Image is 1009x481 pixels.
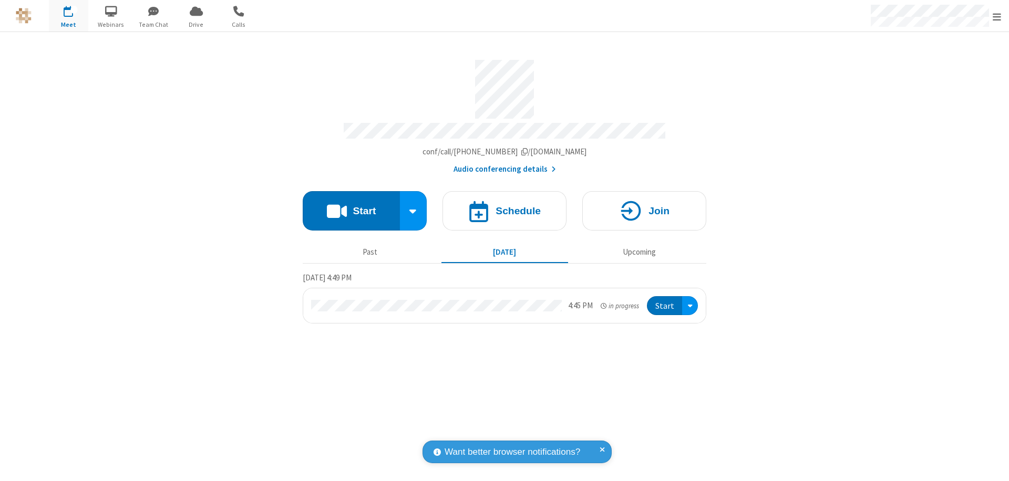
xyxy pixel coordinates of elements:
[49,20,88,29] span: Meet
[303,191,400,231] button: Start
[454,163,556,175] button: Audio conferencing details
[648,206,670,216] h4: Join
[303,273,352,283] span: [DATE] 4:49 PM
[177,20,216,29] span: Drive
[353,206,376,216] h4: Start
[16,8,32,24] img: QA Selenium DO NOT DELETE OR CHANGE
[134,20,173,29] span: Team Chat
[91,20,131,29] span: Webinars
[219,20,259,29] span: Calls
[303,271,706,324] section: Today's Meetings
[307,242,434,262] button: Past
[601,301,639,311] em: in progress
[496,206,541,216] h4: Schedule
[445,445,580,459] span: Want better browser notifications?
[423,147,587,156] span: Copy my meeting room link
[400,191,427,231] div: Start conference options
[647,296,682,316] button: Start
[71,6,78,14] div: 1
[682,296,698,316] div: Open menu
[568,300,593,312] div: 4:45 PM
[441,242,568,262] button: [DATE]
[442,191,567,231] button: Schedule
[582,191,706,231] button: Join
[423,146,587,158] button: Copy my meeting room linkCopy my meeting room link
[576,242,703,262] button: Upcoming
[303,52,706,175] section: Account details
